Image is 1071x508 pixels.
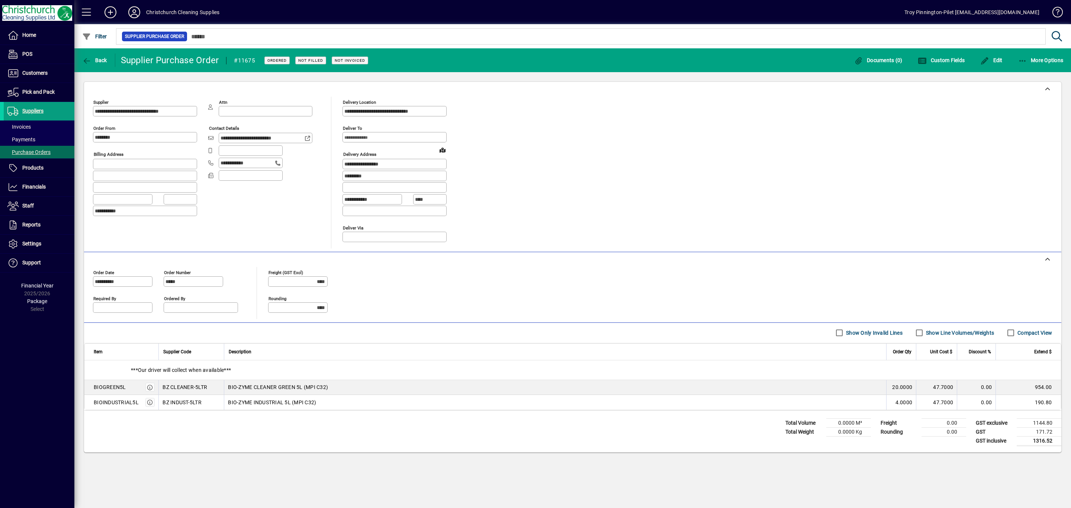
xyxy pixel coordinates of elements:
[121,54,219,66] div: Supplier Purchase Order
[80,54,109,67] button: Back
[4,83,74,102] a: Pick and Pack
[4,133,74,146] a: Payments
[1018,57,1064,63] span: More Options
[228,383,328,391] span: BIO-ZYME CLEANER GREEN 5L (MPI C32)
[893,348,911,356] span: Order Qty
[437,144,448,156] a: View on map
[74,54,115,67] app-page-header-button: Back
[335,58,365,63] span: Not Invoiced
[1047,1,1062,26] a: Knowledge Base
[94,348,103,356] span: Item
[916,395,957,410] td: 47.7000
[229,348,251,356] span: Description
[268,270,303,275] mat-label: Freight (GST excl)
[22,51,32,57] span: POS
[924,329,994,337] label: Show Line Volumes/Weights
[93,270,114,275] mat-label: Order date
[4,235,74,253] a: Settings
[826,427,871,436] td: 0.0000 Kg
[99,6,122,19] button: Add
[122,6,146,19] button: Profile
[4,146,74,158] a: Purchase Orders
[1017,418,1061,427] td: 1144.80
[886,380,916,395] td: 20.0000
[996,380,1061,395] td: 954.00
[22,89,55,95] span: Pick and Pack
[228,399,316,406] span: BIO-ZYME INDUSTRIAL 5L (MPI C32)
[916,380,957,395] td: 47.7000
[22,108,44,114] span: Suppliers
[93,126,115,131] mat-label: Order from
[4,197,74,215] a: Staff
[826,418,871,427] td: 0.0000 M³
[4,159,74,177] a: Products
[1016,329,1052,337] label: Compact View
[969,348,991,356] span: Discount %
[82,33,107,39] span: Filter
[7,149,51,155] span: Purchase Orders
[163,348,191,356] span: Supplier Code
[268,296,286,301] mat-label: Rounding
[4,254,74,272] a: Support
[94,383,126,391] div: BIOGREEN5L
[918,57,965,63] span: Custom Fields
[845,329,903,337] label: Show Only Invalid Lines
[21,283,54,289] span: Financial Year
[4,45,74,64] a: POS
[978,54,1004,67] button: Edit
[922,427,966,436] td: 0.00
[996,395,1061,410] td: 190.80
[1034,348,1052,356] span: Extend $
[164,270,191,275] mat-label: Order number
[343,225,363,230] mat-label: Deliver via
[4,178,74,196] a: Financials
[782,418,826,427] td: Total Volume
[22,32,36,38] span: Home
[22,165,44,171] span: Products
[343,126,362,131] mat-label: Deliver To
[298,58,323,63] span: Not Filled
[4,64,74,83] a: Customers
[234,55,255,67] div: #11675
[4,26,74,45] a: Home
[922,418,966,427] td: 0.00
[82,57,107,63] span: Back
[930,348,952,356] span: Unit Cost $
[1017,427,1061,436] td: 171.72
[916,54,967,67] button: Custom Fields
[7,136,35,142] span: Payments
[4,216,74,234] a: Reports
[877,427,922,436] td: Rounding
[219,100,227,105] mat-label: Attn
[158,380,224,395] td: BZ CLEANER-5LTR
[782,427,826,436] td: Total Weight
[343,100,376,105] mat-label: Delivery Location
[4,120,74,133] a: Invoices
[957,380,996,395] td: 0.00
[980,57,1003,63] span: Edit
[22,184,46,190] span: Financials
[972,427,1017,436] td: GST
[93,296,116,301] mat-label: Required by
[877,418,922,427] td: Freight
[1017,436,1061,446] td: 1316.52
[80,30,109,43] button: Filter
[164,296,185,301] mat-label: Ordered by
[886,395,916,410] td: 4.0000
[146,6,219,18] div: Christchurch Cleaning Supplies
[94,399,139,406] div: BIOINDUSTRIAL5L
[267,58,287,63] span: Ordered
[22,222,41,228] span: Reports
[904,6,1039,18] div: Troy Pinnington-Pilet [EMAIL_ADDRESS][DOMAIN_NAME]
[852,54,904,67] button: Documents (0)
[1016,54,1065,67] button: More Options
[93,100,109,105] mat-label: Supplier
[158,395,224,410] td: BZ INDUST-5LTR
[22,70,48,76] span: Customers
[22,203,34,209] span: Staff
[27,298,47,304] span: Package
[957,395,996,410] td: 0.00
[972,418,1017,427] td: GST exclusive
[125,33,184,40] span: Supplier Purchase Order
[854,57,903,63] span: Documents (0)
